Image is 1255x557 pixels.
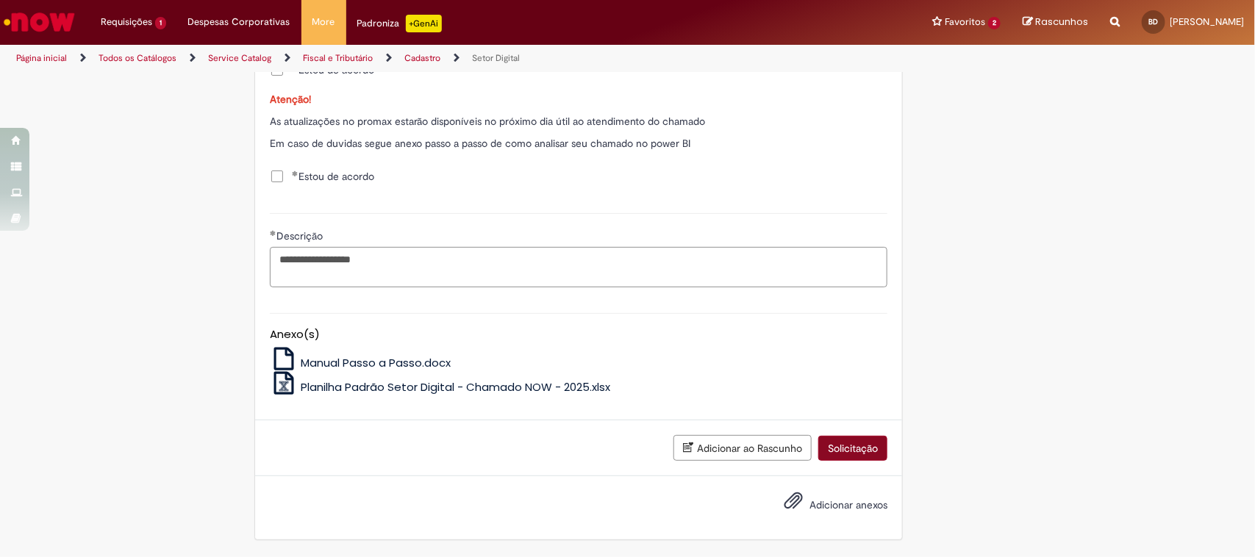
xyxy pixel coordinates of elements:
span: 1 [155,17,166,29]
span: Planilha Padrão Setor Digital - Chamado NOW - 2025.xlsx [301,379,610,395]
span: Requisições [101,15,152,29]
a: Cadastro [404,52,440,64]
a: Todos os Catálogos [99,52,176,64]
button: Adicionar anexos [780,487,807,521]
div: Padroniza [357,15,442,32]
button: Adicionar ao Rascunho [673,435,812,461]
span: 2 [988,17,1001,29]
a: Service Catalog [208,52,271,64]
span: More [312,15,335,29]
span: Adicionar anexos [809,498,887,511]
a: Fiscal e Tributário [303,52,373,64]
span: Estou de acordo [292,169,374,184]
span: Obrigatório Preenchido [292,170,298,176]
textarea: Descrição [270,247,887,287]
span: [PERSON_NAME] [1170,15,1244,28]
span: BD [1149,17,1159,26]
a: Setor Digital [472,52,520,64]
span: Obrigatório Preenchido [270,230,276,236]
span: Favoritos [945,15,985,29]
span: Despesas Corporativas [188,15,290,29]
button: Solicitação [818,436,887,461]
h5: Anexo(s) [270,328,887,341]
span: Manual Passo a Passo.docx [301,355,451,370]
p: Em caso de duvidas segue anexo passo a passo de como analisar seu chamado no power BI [270,136,887,151]
a: Rascunhos [1023,15,1088,29]
a: Planilha Padrão Setor Digital - Chamado NOW - 2025.xlsx [270,379,610,395]
img: ServiceNow [1,7,77,37]
a: Manual Passo a Passo.docx [270,355,451,370]
span: Descrição [276,229,326,242]
ul: Trilhas de página [11,45,826,72]
p: +GenAi [406,15,442,32]
p: As atualizações no promax estarão disponíveis no próximo dia útil ao atendimento do chamado [270,114,887,129]
a: Página inicial [16,52,67,64]
strong: Atenção! [270,93,311,106]
span: Rascunhos [1035,15,1088,29]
